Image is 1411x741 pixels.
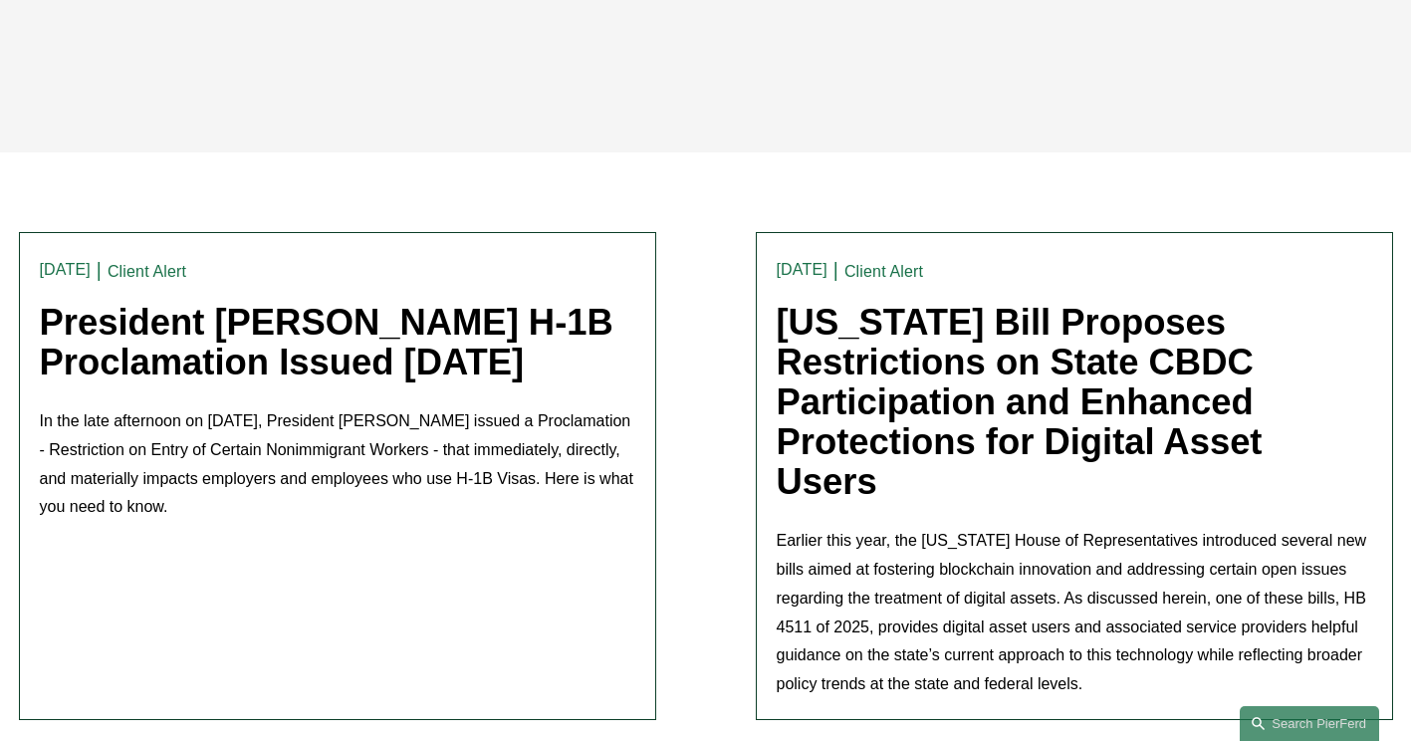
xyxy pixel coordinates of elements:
p: In the late afternoon on [DATE], President [PERSON_NAME] issued a Proclamation - Restriction on E... [40,407,635,522]
a: President [PERSON_NAME] H-1B Proclamation Issued [DATE] [40,302,613,382]
time: [DATE] [40,262,91,278]
a: [US_STATE] Bill Proposes Restrictions on State CBDC Participation and Enhanced Protections for Di... [777,302,1263,502]
a: Client Alert [844,263,923,280]
a: Client Alert [108,263,186,280]
time: [DATE] [777,262,827,278]
p: Earlier this year, the [US_STATE] House of Representatives introduced several new bills aimed at ... [777,527,1372,699]
a: Search this site [1240,706,1379,741]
